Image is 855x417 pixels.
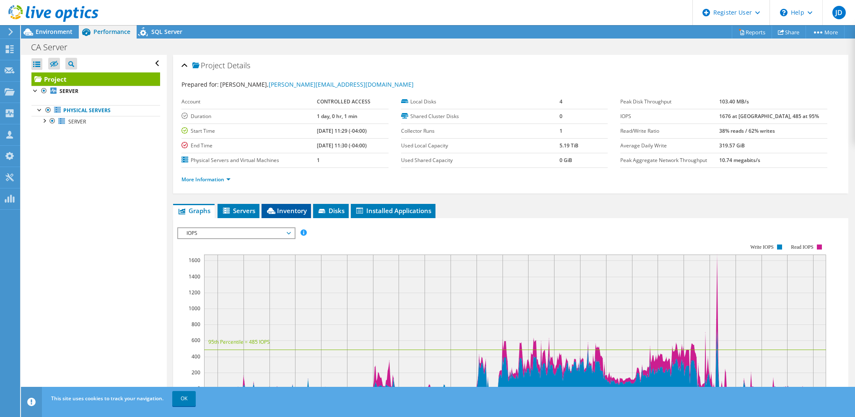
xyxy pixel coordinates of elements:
[620,112,719,121] label: IOPS
[36,28,73,36] span: Environment
[151,28,182,36] span: SQL Server
[208,338,270,345] text: 95th Percentile = 485 IOPS
[189,305,200,312] text: 1000
[181,127,317,135] label: Start Time
[719,142,745,149] b: 319.57 GiB
[60,88,78,95] b: SERVER
[317,142,367,149] b: [DATE] 11:30 (-04:00)
[93,28,130,36] span: Performance
[222,206,255,215] span: Servers
[401,98,560,106] label: Local Disks
[401,156,560,165] label: Used Shared Capacity
[31,86,160,97] a: SERVER
[355,206,431,215] span: Installed Applications
[31,72,160,86] a: Project
[192,62,225,70] span: Project
[317,127,367,134] b: [DATE] 11:29 (-04:00)
[227,60,250,70] span: Details
[719,127,775,134] b: 38% reads / 62% writes
[401,112,560,121] label: Shared Cluster Disks
[192,353,200,360] text: 400
[181,176,231,183] a: More Information
[181,156,317,165] label: Physical Servers and Virtual Machines
[31,105,160,116] a: Physical Servers
[189,289,200,296] text: 1200
[192,369,200,376] text: 200
[31,116,160,127] a: SERVER
[317,113,358,120] b: 1 day, 0 hr, 1 min
[560,113,562,120] b: 0
[177,206,210,215] span: Graphs
[620,142,719,150] label: Average Daily Write
[401,127,560,135] label: Collector Runs
[620,98,719,106] label: Peak Disk Throughput
[197,385,200,392] text: 0
[719,157,760,164] b: 10.74 megabits/s
[181,80,219,88] label: Prepared for:
[68,118,86,125] span: SERVER
[780,9,788,16] svg: \n
[732,26,772,39] a: Reports
[189,257,200,264] text: 1600
[27,43,80,52] h1: CA Server
[182,228,290,238] span: IOPS
[560,142,578,149] b: 5.19 TiB
[51,395,163,402] span: This site uses cookies to track your navigation.
[772,26,806,39] a: Share
[192,337,200,344] text: 600
[560,127,562,134] b: 1
[620,156,719,165] label: Peak Aggregate Network Throughput
[719,113,819,120] b: 1676 at [GEOGRAPHIC_DATA], 485 at 95%
[719,98,749,105] b: 103.40 MB/s
[317,157,320,164] b: 1
[189,273,200,280] text: 1400
[266,206,307,215] span: Inventory
[560,98,562,105] b: 4
[317,206,345,215] span: Disks
[750,244,774,250] text: Write IOPS
[192,321,200,328] text: 800
[791,244,814,250] text: Read IOPS
[832,6,846,19] span: JD
[317,98,370,105] b: CONTROLLED ACCESS
[620,127,719,135] label: Read/Write Ratio
[401,142,560,150] label: Used Local Capacity
[181,98,317,106] label: Account
[269,80,414,88] a: [PERSON_NAME][EMAIL_ADDRESS][DOMAIN_NAME]
[181,112,317,121] label: Duration
[172,391,196,406] a: OK
[560,157,572,164] b: 0 GiB
[806,26,845,39] a: More
[181,142,317,150] label: End Time
[220,80,414,88] span: [PERSON_NAME],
